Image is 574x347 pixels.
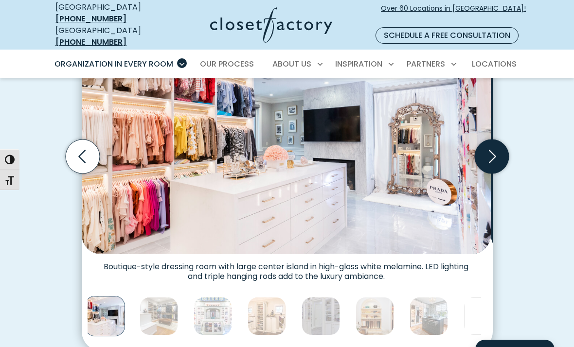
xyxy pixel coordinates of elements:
[54,58,173,69] span: Organization in Every Room
[55,36,126,48] a: [PHONE_NUMBER]
[48,51,526,78] nav: Primary Menu
[248,297,286,335] img: Custom dressing room cabinetry with concealed shoe shelf in cabinet and dark wood countertops
[376,27,519,44] a: Schedule a Free Consultation
[410,297,448,335] img: Dressing room featuring central island with velvet jewelry drawers, LED lighting, elite toe stops...
[200,58,254,69] span: Our Process
[85,296,125,336] img: Boutique style dressing room with gold hanging rods, large center island with high gloss white dr...
[272,58,311,69] span: About Us
[140,297,178,335] img: Dressing room with built-in bench, display shoe shelving, dual-level hanging rods and central isl...
[356,297,394,335] img: Dressing room with boutique-style lighting, hanging boot storage, fabric storage boxes, and garme...
[302,297,340,335] img: Dressing room with full length mirror and shaker cabinetry and lighting strips
[210,7,332,43] img: Closet Factory Logo
[194,297,232,335] img: Large dressing room with rolling ladder and glass display cases and makeup vanity
[55,13,126,24] a: [PHONE_NUMBER]
[335,58,382,69] span: Inspiration
[55,1,161,25] div: [GEOGRAPHIC_DATA]
[471,136,513,177] button: Next slide
[62,136,104,177] button: Previous slide
[82,254,491,281] figcaption: Boutique-style dressing room with large center island in high-gloss white melamine. LED lighting ...
[55,25,161,48] div: [GEOGRAPHIC_DATA]
[82,32,491,254] img: Boutique style dressing room with gold hanging rods, large center island with high gloss white dr...
[472,58,517,69] span: Locations
[464,297,502,335] img: Custom wood dressing room with crown molding, fluted glass door fronts in cherry stained wood.
[381,3,526,24] span: Over 60 Locations in [GEOGRAPHIC_DATA]!
[407,58,445,69] span: Partners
